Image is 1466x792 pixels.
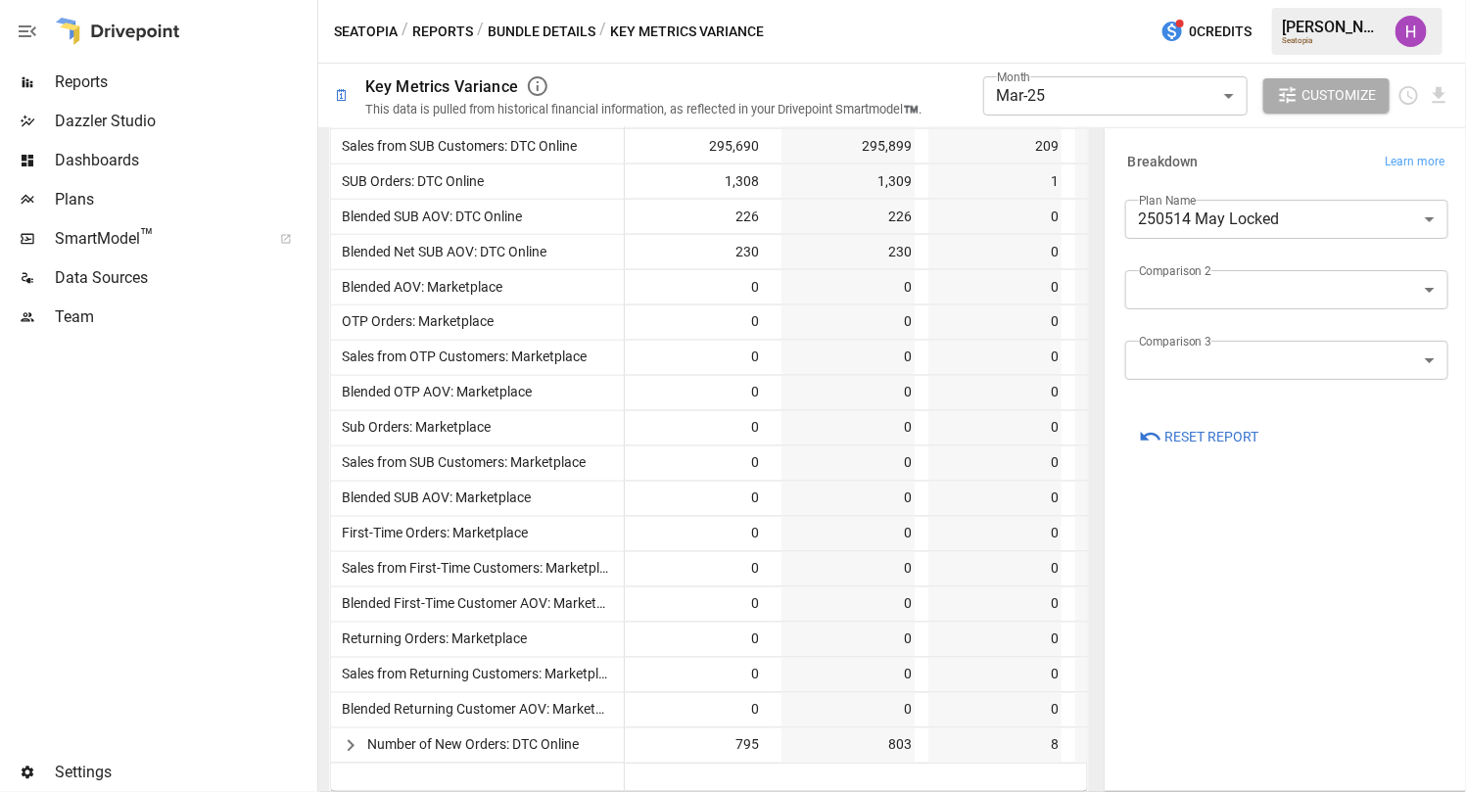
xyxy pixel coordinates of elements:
span: 0 [781,517,915,551]
span: 0% [1075,200,1208,234]
span: 230 [635,235,762,269]
span: ™ [140,224,154,249]
h6: Breakdown [1128,152,1199,173]
span: 0% [1075,446,1208,481]
span: Sales from OTP Customers: Marketplace [334,349,587,365]
span: 0% [1075,482,1208,516]
span: 8 [928,728,1062,763]
span: -0% [1075,129,1208,163]
span: 0 [781,587,915,622]
span: 0 [781,305,915,340]
span: 0% [1075,235,1208,269]
span: Returning Orders: Marketplace [334,631,527,647]
div: Mar-25 [983,76,1248,116]
button: Schedule report [1397,84,1420,107]
span: 0 [928,446,1062,481]
span: 1,309 [781,164,915,199]
span: Sales from SUB Customers: Marketplace [334,455,586,471]
span: 0 [928,411,1062,445]
span: Dazzler Studio [55,110,313,133]
div: Seatopia [1282,36,1384,45]
span: 0 [781,623,915,657]
button: Reports [412,20,473,44]
span: 1,308 [635,164,762,199]
span: 0% [1075,693,1208,727]
span: 0 [928,341,1062,375]
span: 0 [635,587,762,622]
span: -0% [1075,164,1208,199]
span: 0 [781,658,915,692]
span: 0% [1075,411,1208,445]
div: 250514 May Locked [1125,200,1448,239]
span: 0 [928,376,1062,410]
span: Sales from SUB Customers: DTC Online [334,138,577,154]
span: 0% [1075,376,1208,410]
span: 0 [635,305,762,340]
span: 295,690 [635,129,762,163]
span: 0 [635,446,762,481]
span: Blended AOV: Marketplace [334,279,502,295]
span: Blended SUB AOV: Marketplace [334,490,531,506]
span: 0 [635,552,762,586]
span: 209 [928,129,1062,163]
span: 0 [635,376,762,410]
button: Customize [1263,78,1391,114]
span: Blended OTP AOV: Marketplace [334,385,532,400]
span: Number of New Orders: DTC Online [367,737,579,753]
span: 0 [928,623,1062,657]
span: Dashboards [55,149,313,172]
span: 0 [928,482,1062,516]
span: Customize [1301,83,1376,108]
span: 295,899 [781,129,915,163]
span: 0 [781,341,915,375]
div: / [477,20,484,44]
span: 0 [928,235,1062,269]
span: Learn more [1385,153,1445,172]
span: 0 [781,270,915,304]
span: 0 [635,658,762,692]
span: Reset Report [1165,425,1259,449]
button: Bundle Details [488,20,595,44]
span: First-Time Orders: Marketplace [334,526,528,541]
span: 0 [781,482,915,516]
span: 0% [1075,270,1208,304]
span: 0% [1075,552,1208,586]
span: 0 [635,341,762,375]
label: Plan Name [1139,192,1197,209]
span: Blended Returning Customer AOV: Marketplace [334,702,628,718]
span: 230 [781,235,915,269]
span: 0% [1075,658,1208,692]
label: Comparison 3 [1139,333,1211,349]
span: 0 [781,411,915,445]
span: 226 [781,200,915,234]
span: 803 [781,728,915,763]
span: SUB Orders: DTC Online [334,173,484,189]
div: Key Metrics Variance [365,77,518,96]
span: SmartModel [55,227,259,251]
span: 226 [635,200,762,234]
div: / [402,20,408,44]
label: Comparison 2 [1139,262,1211,279]
span: 0 [928,552,1062,586]
span: Settings [55,761,313,784]
span: 0 [928,693,1062,727]
span: 0% [1075,587,1208,622]
span: 0 [928,517,1062,551]
span: Blended Net SUB AOV: DTC Online [334,244,546,259]
span: OTP Orders: Marketplace [334,314,494,330]
span: -1% [1075,728,1208,763]
div: Harry Antonio [1395,16,1427,47]
span: 795 [635,728,762,763]
span: 0 [635,623,762,657]
span: 0 [635,693,762,727]
span: 0 Credits [1189,20,1252,44]
span: Sales from First-Time Customers: Marketplace [334,561,621,577]
span: 0 [928,200,1062,234]
span: 0 [928,270,1062,304]
span: 0 [635,411,762,445]
span: Blended SUB AOV: DTC Online [334,209,522,224]
span: 0 [928,658,1062,692]
button: Reset Report [1125,419,1273,454]
span: 0% [1075,341,1208,375]
span: 1 [928,164,1062,199]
